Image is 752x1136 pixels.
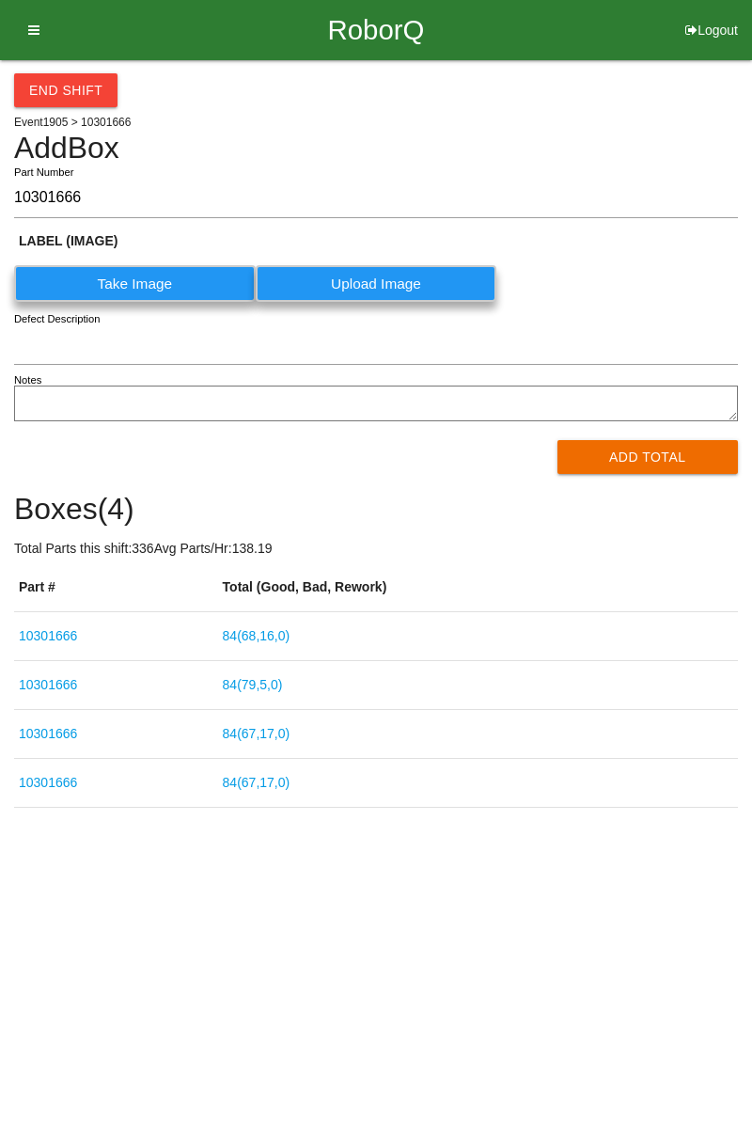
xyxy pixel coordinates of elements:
a: 10301666 [19,628,77,643]
th: Part # [14,563,218,612]
button: Add Total [557,440,739,474]
a: 10301666 [19,726,77,741]
button: End Shift [14,73,117,107]
a: 84(79,5,0) [223,677,283,692]
input: Required [14,178,738,218]
h4: Add Box [14,132,738,165]
span: Event 1905 > 10301666 [14,116,131,129]
a: 84(67,17,0) [223,726,290,741]
a: 84(68,16,0) [223,628,290,643]
a: 10301666 [19,677,77,692]
label: Notes [14,372,41,388]
h4: Boxes ( 4 ) [14,493,738,526]
b: LABEL (IMAGE) [19,233,118,248]
label: Part Number [14,165,73,181]
th: Total (Good, Bad, Rework) [218,563,738,612]
label: Upload Image [256,265,497,302]
a: 10301666 [19,775,77,790]
label: Take Image [14,265,256,302]
label: Defect Description [14,311,101,327]
p: Total Parts this shift: 336 Avg Parts/Hr: 138.19 [14,539,738,559]
a: 84(67,17,0) [223,775,290,790]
